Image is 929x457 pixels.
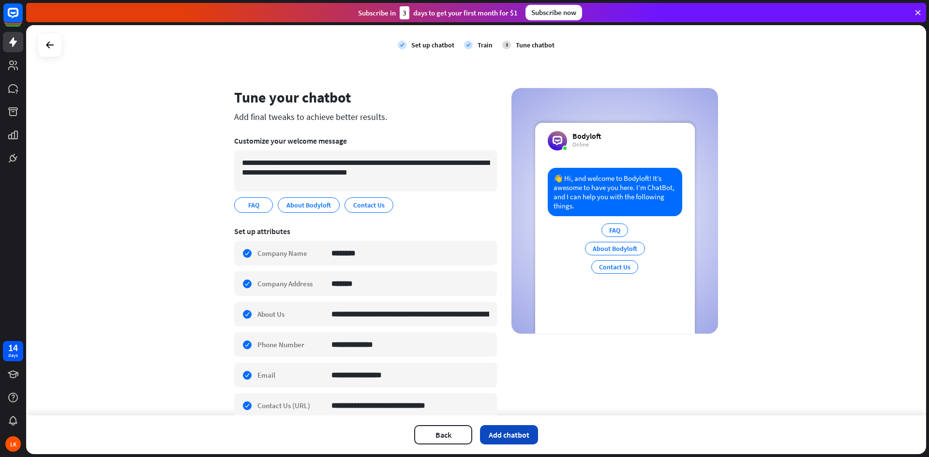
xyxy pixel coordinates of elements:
[411,41,454,49] div: Set up chatbot
[516,41,554,49] div: Tune chatbot
[548,168,682,216] div: 👋 Hi, and welcome to Bodyloft! It’s awesome to have you here. I’m ChatBot, and I can help you wit...
[247,200,260,210] span: FAQ
[234,226,497,236] div: Set up attributes
[591,260,638,274] div: Contact Us
[8,352,18,359] div: days
[572,141,601,148] div: Online
[502,41,511,49] div: 3
[5,436,21,452] div: LK
[358,6,518,19] div: Subscribe in days to get your first month for $1
[8,4,37,33] button: Open LiveChat chat widget
[414,425,472,444] button: Back
[464,41,473,49] i: check
[285,200,332,210] span: About Bodyloft
[234,111,497,122] div: Add final tweaks to achieve better results.
[398,41,406,49] i: check
[400,6,409,19] div: 3
[585,242,645,255] div: About Bodyloft
[601,223,628,237] div: FAQ
[352,200,386,210] span: Contact Us
[480,425,538,444] button: Add chatbot
[525,5,582,20] div: Subscribe now
[8,343,18,352] div: 14
[3,341,23,361] a: 14 days
[234,88,497,106] div: Tune your chatbot
[234,136,497,146] div: Customize your welcome message
[572,131,601,141] div: Bodyloft
[478,41,493,49] div: Train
